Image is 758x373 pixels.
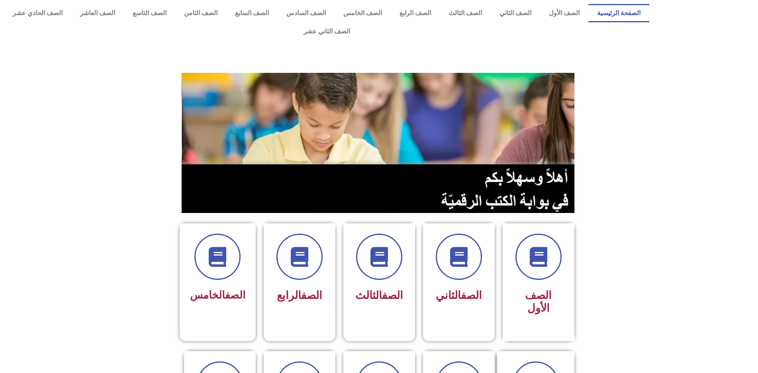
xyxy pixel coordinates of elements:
[355,289,403,302] span: الثالث
[278,4,335,22] a: الصف السادس
[436,289,482,302] span: الثاني
[391,4,440,22] a: الصف الرابع
[382,289,403,302] a: الصف
[71,4,124,22] a: الصف العاشر
[4,4,71,22] a: الصف الحادي عشر
[277,289,322,302] span: الرابع
[301,289,322,302] a: الصف
[225,289,245,301] a: الصف
[226,4,278,22] a: الصف السابع
[461,289,482,302] a: الصف
[124,4,175,22] a: الصف التاسع
[335,4,391,22] a: الصف الخامس
[190,289,245,301] span: الخامس
[4,22,649,41] a: الصف الثاني عشر
[440,4,491,22] a: الصف الثالث
[588,4,649,22] a: الصفحة الرئيسية
[540,4,588,22] a: الصف الأول
[175,4,226,22] a: الصف الثامن
[525,289,552,314] span: الصف الأول
[491,4,540,22] a: الصف الثاني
